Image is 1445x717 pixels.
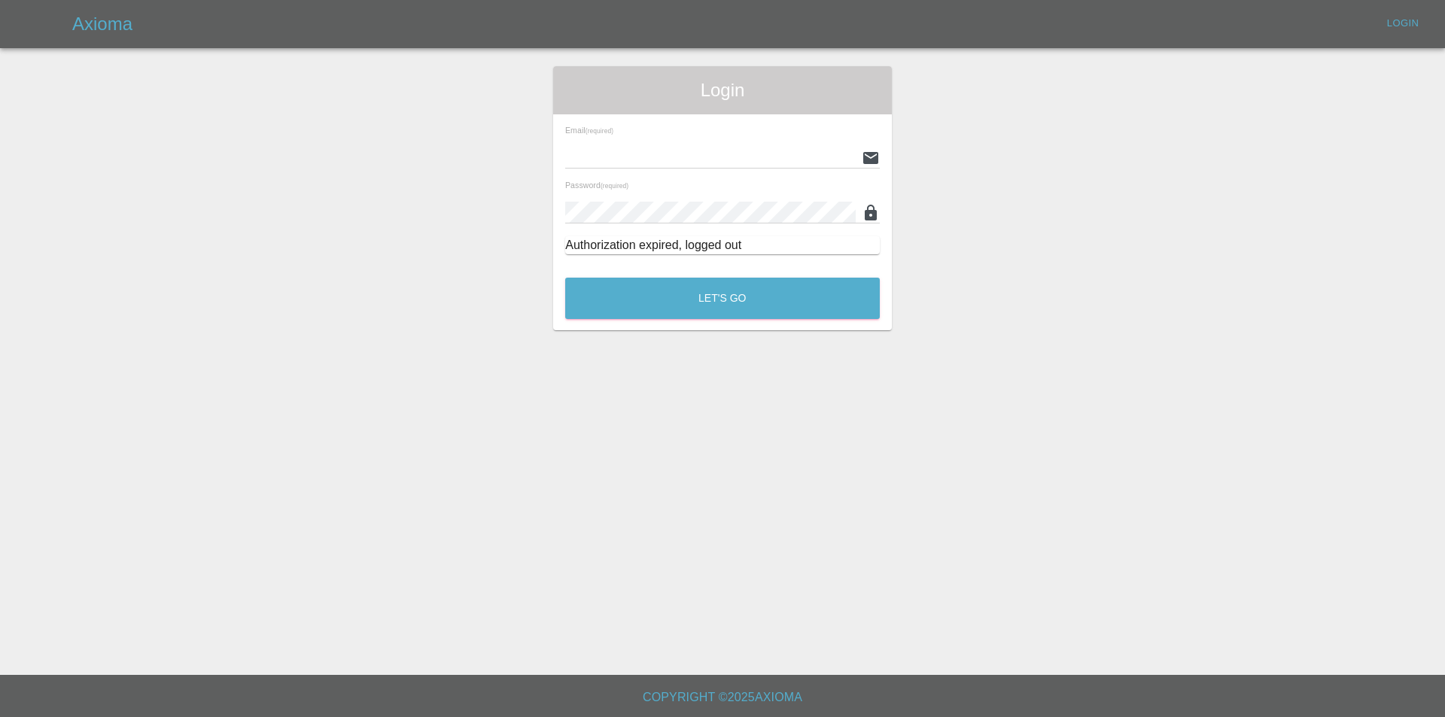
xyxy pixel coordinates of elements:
span: Login [565,78,880,102]
small: (required) [601,183,628,190]
div: Authorization expired, logged out [565,236,880,254]
h5: Axioma [72,12,132,36]
span: Email [565,126,613,135]
a: Login [1379,12,1427,35]
span: Password [565,181,628,190]
small: (required) [586,128,613,135]
button: Let's Go [565,278,880,319]
h6: Copyright © 2025 Axioma [12,687,1433,708]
